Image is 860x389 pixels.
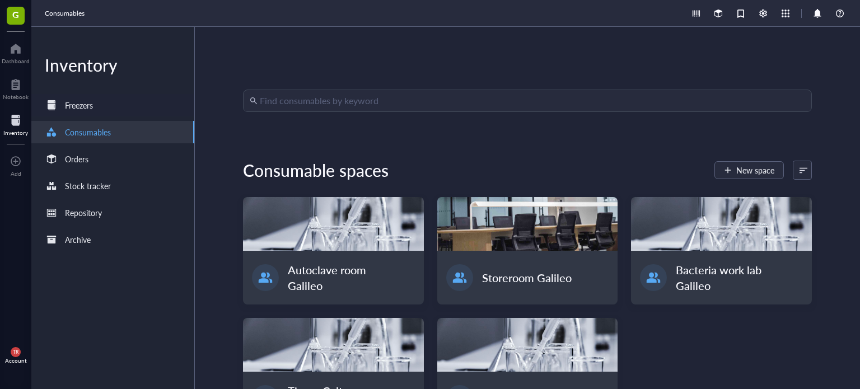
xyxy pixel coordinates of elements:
a: Dashboard [2,40,30,64]
a: Orders [31,148,194,170]
div: Bacteria work lab Galileo [676,262,780,293]
a: Stock tracker [31,175,194,197]
a: Freezers [31,94,194,116]
div: Stock tracker [65,180,111,192]
div: Notebook [3,93,29,100]
a: Archive [31,228,194,251]
div: Account [5,357,27,364]
a: Consumables [45,8,87,19]
div: Consumables [65,126,111,138]
a: Repository [31,201,194,224]
span: New space [736,166,774,175]
a: Notebook [3,76,29,100]
button: New space [714,161,784,179]
div: Inventory [31,54,194,76]
div: Orders [65,153,88,165]
div: Storeroom Galileo [482,270,572,285]
span: TR [13,349,18,355]
div: Autoclave room Galileo [288,262,392,293]
div: Consumable spaces [243,159,389,181]
div: Add [11,170,21,177]
div: Dashboard [2,58,30,64]
span: G [12,7,19,21]
a: Inventory [3,111,28,136]
div: Archive [65,233,91,246]
div: Freezers [65,99,93,111]
div: Inventory [3,129,28,136]
div: Repository [65,207,102,219]
a: Consumables [31,121,194,143]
